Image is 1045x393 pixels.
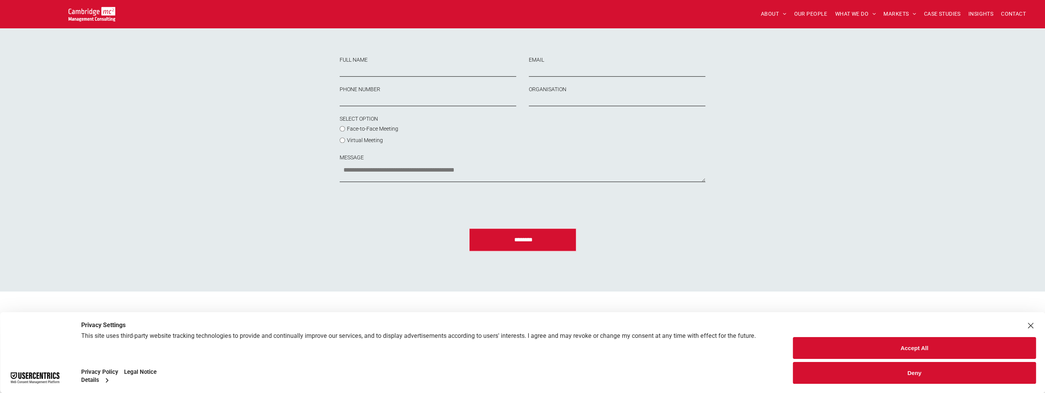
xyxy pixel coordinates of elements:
a: OUR PEOPLE [790,8,831,20]
label: MESSAGE [340,154,705,162]
label: EMAIL [529,56,705,64]
span: Virtual Meeting [347,137,383,143]
input: Virtual Meeting [340,138,345,143]
label: FULL NAME [340,56,516,64]
a: CASE STUDIES [920,8,965,20]
a: MARKETS [880,8,920,20]
a: WHAT WE DO [831,8,880,20]
label: ORGANISATION [529,85,705,93]
label: SELECT OPTION [340,115,453,123]
span: Face-to-Face Meeting [347,126,398,132]
a: CONTACT [997,8,1030,20]
label: PHONE NUMBER [340,85,516,93]
iframe: reCAPTCHA [340,191,456,221]
a: INSIGHTS [965,8,997,20]
img: Cambridge MC Logo [69,7,116,21]
a: ABOUT [757,8,790,20]
input: Face-to-Face Meeting [340,126,345,131]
